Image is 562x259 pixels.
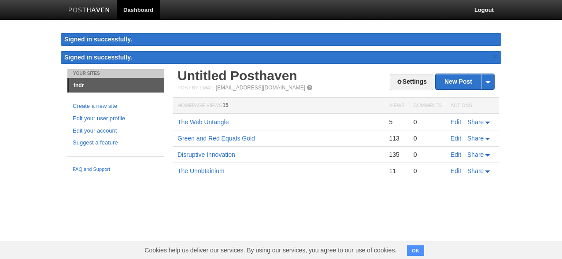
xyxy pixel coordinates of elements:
[451,118,461,126] a: Edit
[177,68,297,83] a: Untitled Posthaven
[69,78,164,92] a: fndr
[414,167,442,175] div: 0
[73,102,159,111] a: Create a new site
[451,135,461,142] a: Edit
[491,51,499,62] a: ×
[390,74,433,90] a: Settings
[467,118,484,126] span: Share
[467,151,484,158] span: Share
[73,166,159,174] a: FAQ and Support
[173,98,385,114] th: Homepage Views
[467,135,484,142] span: Share
[436,74,494,89] a: New Post
[451,167,461,174] a: Edit
[177,85,214,90] span: Post by Email
[414,151,442,159] div: 0
[177,135,255,142] a: Green and Red Equals Gold
[389,167,404,175] div: 11
[222,102,228,108] span: 15
[389,134,404,142] div: 113
[61,33,501,46] div: Signed in successfully.
[467,167,484,174] span: Share
[385,98,409,114] th: Views
[64,54,132,61] span: Signed in successfully.
[73,126,159,136] a: Edit your account
[73,138,159,148] a: Suggest a feature
[216,85,305,91] a: [EMAIL_ADDRESS][DOMAIN_NAME]
[67,69,164,78] li: Your Sites
[68,7,110,14] img: Posthaven-bar
[177,167,225,174] a: The Unobtainium
[389,118,404,126] div: 5
[136,241,405,259] span: Cookies help us deliver our services. By using our services, you agree to our use of cookies.
[414,134,442,142] div: 0
[414,118,442,126] div: 0
[73,114,159,123] a: Edit your user profile
[446,98,499,114] th: Actions
[409,98,446,114] th: Comments
[389,151,404,159] div: 135
[177,151,235,158] a: Disruptive Innovation
[451,151,461,158] a: Edit
[177,118,229,126] a: The Web Untangle
[407,245,424,256] button: OK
